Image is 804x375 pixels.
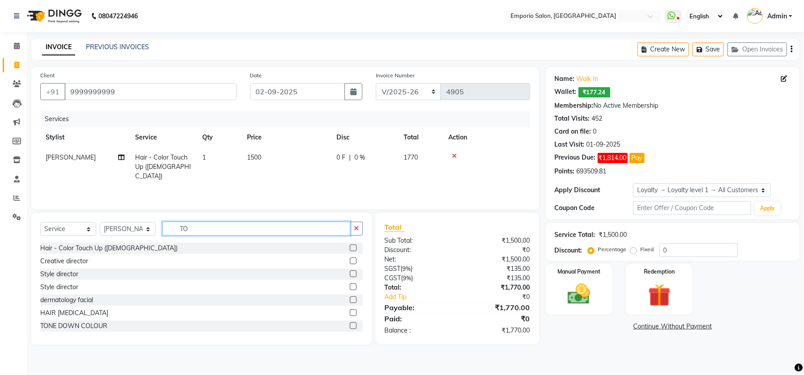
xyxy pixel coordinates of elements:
span: ₹177.24 [579,87,610,97]
div: Payable: [378,302,457,313]
span: 9% [402,265,411,272]
span: 0 F [336,153,345,162]
div: Hair - Color Touch Up ([DEMOGRAPHIC_DATA]) [40,244,178,253]
div: Sub Total: [378,236,457,245]
button: Pay [630,153,645,163]
div: 452 [592,114,603,123]
label: Percentage [598,245,627,253]
th: Disc [331,127,398,147]
div: 0 [593,127,597,136]
button: Apply [755,202,780,215]
img: _cash.svg [561,281,597,307]
div: Creative director [40,257,88,266]
th: Stylist [40,127,130,147]
div: Discount: [378,245,457,255]
img: Admin [747,8,763,24]
div: ₹135.00 [457,274,537,283]
div: Previous Due: [555,153,596,163]
label: Manual Payment [557,268,600,276]
div: 693509.81 [577,167,607,176]
div: No Active Membership [555,101,791,110]
div: TONE DOWN COLOUR [40,321,107,331]
div: Total: [378,283,457,292]
div: ₹1,770.00 [457,326,537,335]
div: Services [41,111,537,127]
div: Wallet: [555,87,577,97]
div: Style director [40,282,78,292]
input: Search or Scan [162,222,350,236]
label: Date [250,72,262,80]
label: Client [40,72,55,80]
div: Membership: [555,101,594,110]
div: dermatology facial [40,295,93,305]
span: 1770 [404,153,418,161]
span: 0 % [354,153,365,162]
div: Total Visits: [555,114,590,123]
div: ₹1,500.00 [599,230,627,240]
span: 1500 [247,153,261,161]
label: Fixed [641,245,654,253]
img: _gift.svg [641,281,678,309]
a: PREVIOUS INVOICES [86,43,149,51]
div: Style director [40,270,78,279]
label: Invoice Number [376,72,415,80]
span: | [349,153,351,162]
div: ₹1,770.00 [457,302,537,313]
div: Balance : [378,326,457,335]
div: 01-09-2025 [587,140,621,149]
a: Add Tip [378,292,470,302]
div: Net: [378,255,457,264]
div: ₹0 [457,245,537,255]
div: ₹1,770.00 [457,283,537,292]
th: Price [242,127,331,147]
div: ₹0 [457,313,537,324]
label: Redemption [644,268,675,276]
span: 9% [403,274,411,282]
div: ( ) [378,264,457,274]
th: Total [398,127,443,147]
div: Coupon Code [555,203,634,213]
a: INVOICE [42,39,75,55]
button: Save [693,42,724,56]
a: Walk In [577,74,599,84]
div: ₹0 [471,292,537,302]
th: Action [443,127,530,147]
div: Last Visit: [555,140,585,149]
div: ( ) [378,274,457,283]
div: Points: [555,167,575,176]
button: +91 [40,83,65,100]
th: Service [130,127,197,147]
div: ₹1,500.00 [457,255,537,264]
span: SGST [384,265,400,273]
span: 1 [202,153,206,161]
div: Name: [555,74,575,84]
div: Apply Discount [555,185,634,195]
button: Create New [638,42,689,56]
div: ₹135.00 [457,264,537,274]
b: 08047224946 [98,4,138,29]
div: Discount: [555,246,583,255]
div: Service Total: [555,230,596,240]
button: Open Invoices [727,42,787,56]
div: Card on file: [555,127,591,136]
span: Total [384,223,405,232]
div: Paid: [378,313,457,324]
span: [PERSON_NAME] [46,153,96,161]
input: Enter Offer / Coupon Code [633,201,751,215]
div: ₹1,500.00 [457,236,537,245]
a: Continue Without Payment [548,322,798,331]
span: Hair - Color Touch Up ([DEMOGRAPHIC_DATA]) [135,153,191,180]
span: CGST [384,274,401,282]
input: Search by Name/Mobile/Email/Code [64,83,237,100]
div: HAIR [MEDICAL_DATA] [40,308,108,318]
span: ₹1,814.00 [598,153,628,163]
th: Qty [197,127,242,147]
span: Admin [767,12,787,21]
img: logo [23,4,84,29]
